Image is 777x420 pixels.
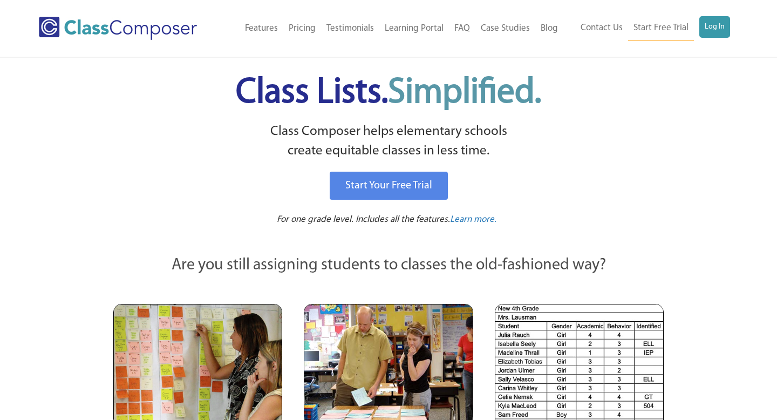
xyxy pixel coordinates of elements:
[699,16,730,38] a: Log In
[222,17,563,40] nav: Header Menu
[388,76,541,111] span: Simplified.
[449,17,475,40] a: FAQ
[563,16,730,40] nav: Header Menu
[628,16,694,40] a: Start Free Trial
[379,17,449,40] a: Learning Portal
[112,122,665,161] p: Class Composer helps elementary schools create equitable classes in less time.
[450,215,496,224] span: Learn more.
[39,17,197,40] img: Class Composer
[330,172,448,200] a: Start Your Free Trial
[450,213,496,227] a: Learn more.
[535,17,563,40] a: Blog
[283,17,321,40] a: Pricing
[475,17,535,40] a: Case Studies
[240,17,283,40] a: Features
[113,254,664,277] p: Are you still assigning students to classes the old-fashioned way?
[321,17,379,40] a: Testimonials
[575,16,628,40] a: Contact Us
[277,215,450,224] span: For one grade level. Includes all the features.
[236,76,541,111] span: Class Lists.
[345,180,432,191] span: Start Your Free Trial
